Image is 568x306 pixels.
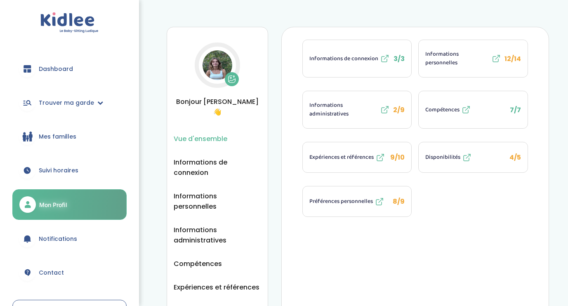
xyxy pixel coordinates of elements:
[394,54,405,64] span: 3/3
[203,50,232,80] img: Avatar
[309,54,378,63] span: Informations de connexion
[510,105,521,115] span: 7/7
[174,97,261,117] span: Bonjour [PERSON_NAME] 👋
[12,122,127,151] a: Mes familles
[509,153,521,162] span: 4/5
[12,224,127,254] a: Notifications
[302,40,412,78] li: 3/3
[390,153,405,162] span: 9/10
[39,268,64,277] span: Contact
[39,166,78,175] span: Suivi horaires
[174,157,261,178] button: Informations de connexion
[40,12,99,33] img: logo.svg
[39,65,73,73] span: Dashboard
[418,40,528,78] li: 12/14
[303,142,412,172] button: Expériences et références 9/10
[12,155,127,185] a: Suivi horaires
[425,106,460,114] span: Compétences
[174,282,259,292] button: Expériences et références
[419,142,528,172] button: Disponibilités 4/5
[419,91,528,128] button: Compétences 7/7
[309,101,379,118] span: Informations administratives
[425,153,460,162] span: Disponibilités
[418,142,528,173] li: 4/5
[39,99,94,107] span: Trouver ma garde
[303,186,412,217] button: Préférences personnelles 8/9
[174,225,261,245] button: Informations administratives
[12,54,127,84] a: Dashboard
[309,153,374,162] span: Expériences et références
[12,189,127,220] a: Mon Profil
[302,186,412,217] li: 8/9
[12,88,127,118] a: Trouver ma garde
[174,259,222,269] button: Compétences
[39,132,76,141] span: Mes familles
[39,200,67,209] span: Mon Profil
[504,54,521,64] span: 12/14
[174,191,261,212] button: Informations personnelles
[39,235,77,243] span: Notifications
[303,40,412,77] button: Informations de connexion 3/3
[302,91,412,129] li: 2/9
[303,91,412,128] button: Informations administratives 2/9
[309,197,373,206] span: Préférences personnelles
[393,105,405,115] span: 2/9
[418,91,528,129] li: 7/7
[419,40,528,77] button: Informations personnelles 12/14
[425,50,490,67] span: Informations personnelles
[302,142,412,173] li: 9/10
[393,197,405,206] span: 8/9
[174,134,227,144] button: Vue d'ensemble
[12,258,127,287] a: Contact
